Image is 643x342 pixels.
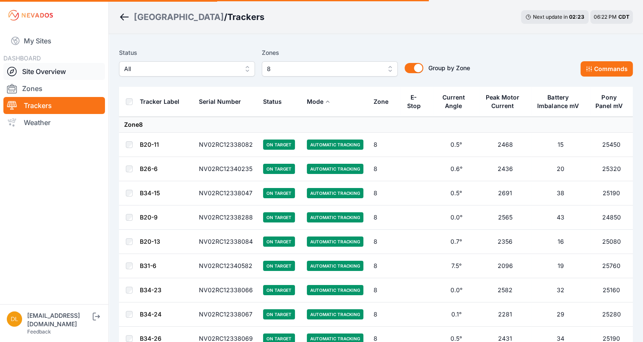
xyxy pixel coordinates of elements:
td: 25450 [590,133,633,157]
td: 2436 [479,157,531,181]
button: Current Angle [438,87,474,116]
span: On Target [263,188,295,198]
td: 0.0° [433,278,479,302]
div: Pony Panel mV [595,93,623,110]
td: 8 [368,230,400,254]
a: Weather [3,114,105,131]
td: 25160 [590,278,633,302]
span: 06:22 PM [594,14,617,20]
td: 15 [531,133,590,157]
td: 43 [531,205,590,230]
td: 7.5° [433,254,479,278]
div: Status [263,97,282,106]
button: Commands [581,61,633,77]
td: 32 [531,278,590,302]
button: All [119,61,255,77]
td: 0.7° [433,230,479,254]
td: 2565 [479,205,531,230]
button: Status [263,91,289,112]
td: 2356 [479,230,531,254]
a: Feedback [27,328,51,335]
td: 19 [531,254,590,278]
div: 02 : 23 [569,14,584,20]
img: dlay@prim.com [7,311,22,327]
td: 8 [368,278,400,302]
span: On Target [263,212,295,222]
span: All [124,64,238,74]
div: Peak Motor Current [484,93,521,110]
td: NV02RC12340582 [194,254,258,278]
td: 2582 [479,278,531,302]
div: Battery Imbalance mV [536,93,580,110]
div: [EMAIL_ADDRESS][DOMAIN_NAME] [27,311,91,328]
span: Automatic Tracking [307,237,363,247]
td: 8 [368,254,400,278]
div: Tracker Label [140,97,179,106]
td: NV02RC12338288 [194,205,258,230]
span: Automatic Tracking [307,212,363,222]
td: NV02RC12338084 [194,230,258,254]
button: Tracker Label [140,91,186,112]
a: B20-9 [140,214,158,221]
span: On Target [263,285,295,295]
span: Automatic Tracking [307,261,363,271]
h3: Trackers [227,11,264,23]
td: 16 [531,230,590,254]
span: Next update in [533,14,568,20]
span: / [224,11,227,23]
a: B26-6 [140,165,158,172]
span: Automatic Tracking [307,164,363,174]
button: Battery Imbalance mV [536,87,585,116]
td: 8 [368,302,400,327]
a: Trackers [3,97,105,114]
td: 2281 [479,302,531,327]
button: Pony Panel mV [595,87,628,116]
span: On Target [263,140,295,150]
td: 25190 [590,181,633,205]
div: [GEOGRAPHIC_DATA] [134,11,224,23]
td: 25760 [590,254,633,278]
td: 0.0° [433,205,479,230]
td: 29 [531,302,590,327]
span: On Target [263,237,295,247]
button: 8 [262,61,398,77]
td: 2096 [479,254,531,278]
a: Site Overview [3,63,105,80]
td: 25320 [590,157,633,181]
span: Automatic Tracking [307,188,363,198]
nav: Breadcrumb [119,6,264,28]
span: CDT [618,14,629,20]
label: Zones [262,48,398,58]
label: Status [119,48,255,58]
td: 24850 [590,205,633,230]
td: 8 [368,133,400,157]
td: 20 [531,157,590,181]
span: Automatic Tracking [307,285,363,295]
button: Serial Number [199,91,248,112]
span: Automatic Tracking [307,309,363,319]
button: Zone [374,91,395,112]
a: B31-6 [140,262,156,269]
div: Current Angle [438,93,469,110]
span: Automatic Tracking [307,140,363,150]
button: Peak Motor Current [484,87,526,116]
a: B20-11 [140,141,159,148]
a: B34-26 [140,335,161,342]
a: B34-24 [140,311,161,318]
td: Zone 8 [119,117,633,133]
td: 2468 [479,133,531,157]
td: 8 [368,157,400,181]
td: NV02RC12338067 [194,302,258,327]
td: NV02RC12338066 [194,278,258,302]
a: B34-15 [140,189,160,197]
td: 8 [368,181,400,205]
a: B34-23 [140,286,161,294]
span: On Target [263,261,295,271]
span: Group by Zone [428,64,470,71]
td: 0.5° [433,181,479,205]
div: E-Stop [405,93,422,110]
td: 0.1° [433,302,479,327]
span: On Target [263,309,295,319]
td: NV02RC12338082 [194,133,258,157]
button: E-Stop [405,87,428,116]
